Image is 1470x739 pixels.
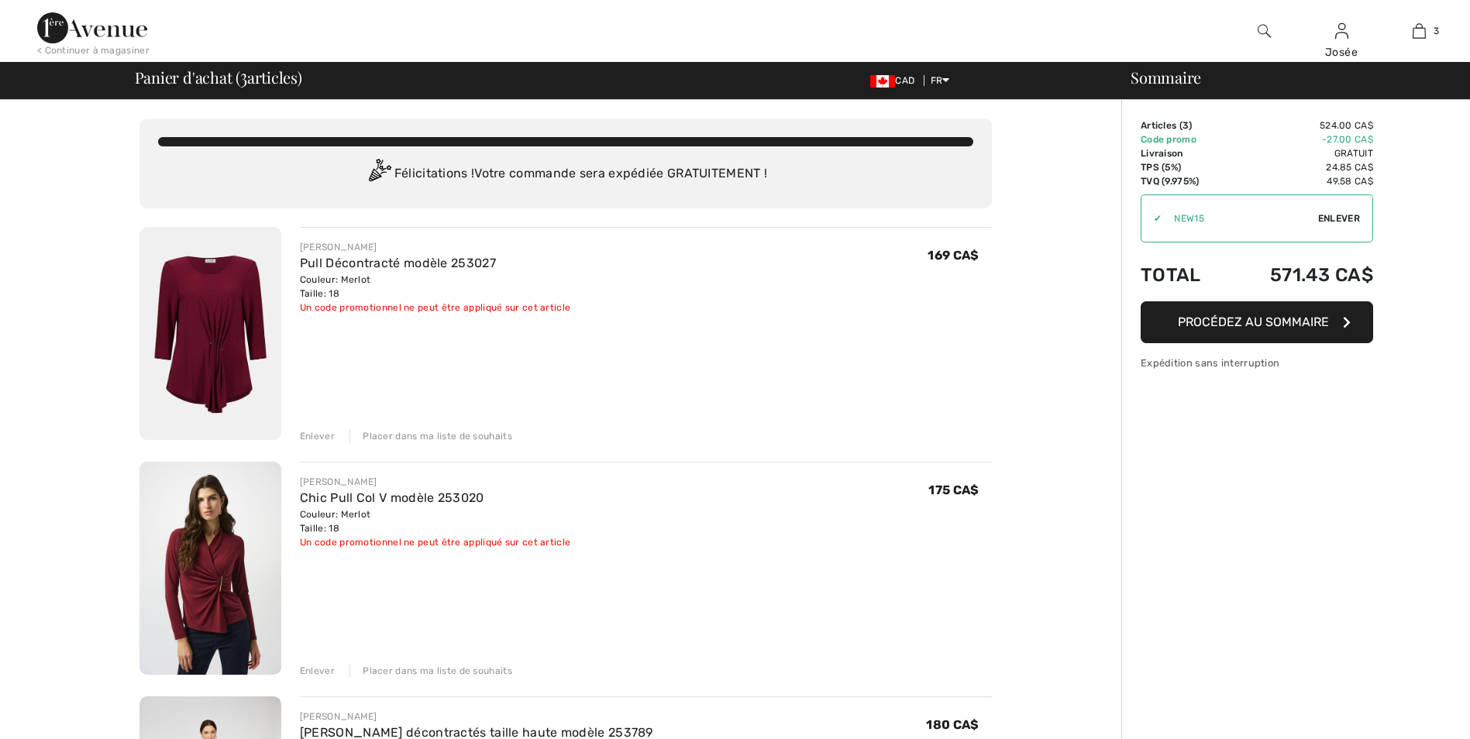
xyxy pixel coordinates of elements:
a: Chic Pull Col V modèle 253020 [300,490,484,505]
div: Enlever [300,664,335,678]
div: [PERSON_NAME] [300,475,570,489]
a: Se connecter [1335,23,1348,38]
input: Code promo [1162,195,1318,242]
div: Couleur: Merlot Taille: 18 [300,273,570,301]
span: 3 [240,66,247,86]
div: Couleur: Merlot Taille: 18 [300,507,570,535]
div: [PERSON_NAME] [300,710,653,724]
a: Pull Décontracté modèle 253027 [300,256,496,270]
div: Un code promotionnel ne peut être appliqué sur cet article [300,535,570,549]
td: Code promo [1141,132,1226,146]
div: Sommaire [1112,70,1461,85]
td: TPS (5%) [1141,160,1226,174]
img: Congratulation2.svg [363,159,394,190]
span: 175 CA$ [928,483,979,497]
span: 180 CA$ [926,717,979,732]
span: FR [931,75,950,86]
img: Mon panier [1413,22,1426,40]
img: Pull Décontracté modèle 253027 [139,227,281,440]
span: 169 CA$ [928,248,979,263]
span: Enlever [1318,211,1360,225]
td: 524.00 CA$ [1226,119,1373,132]
a: 3 [1381,22,1457,40]
div: Josée [1303,44,1379,60]
div: Un code promotionnel ne peut être appliqué sur cet article [300,301,570,315]
td: 24.85 CA$ [1226,160,1373,174]
div: [PERSON_NAME] [300,240,570,254]
td: Gratuit [1226,146,1373,160]
div: < Continuer à magasiner [37,43,150,57]
button: Procédez au sommaire [1141,301,1373,343]
td: Articles ( ) [1141,119,1226,132]
span: 3 [1434,24,1439,38]
td: -27.00 CA$ [1226,132,1373,146]
div: Placer dans ma liste de souhaits [349,664,512,678]
td: TVQ (9.975%) [1141,174,1226,188]
img: 1ère Avenue [37,12,147,43]
img: Chic Pull Col V modèle 253020 [139,462,281,675]
td: 49.58 CA$ [1226,174,1373,188]
div: Enlever [300,429,335,443]
span: CAD [870,75,921,86]
td: 571.43 CA$ [1226,249,1373,301]
div: Placer dans ma liste de souhaits [349,429,512,443]
div: Expédition sans interruption [1141,356,1373,370]
img: Canadian Dollar [870,75,895,88]
span: Panier d'achat ( articles) [135,70,302,85]
img: Mes infos [1335,22,1348,40]
div: Félicitations ! Votre commande sera expédiée GRATUITEMENT ! [158,159,973,190]
td: Total [1141,249,1226,301]
td: Livraison [1141,146,1226,160]
span: Procédez au sommaire [1178,315,1329,329]
span: 3 [1183,120,1189,131]
div: ✔ [1141,211,1162,225]
img: recherche [1258,22,1271,40]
